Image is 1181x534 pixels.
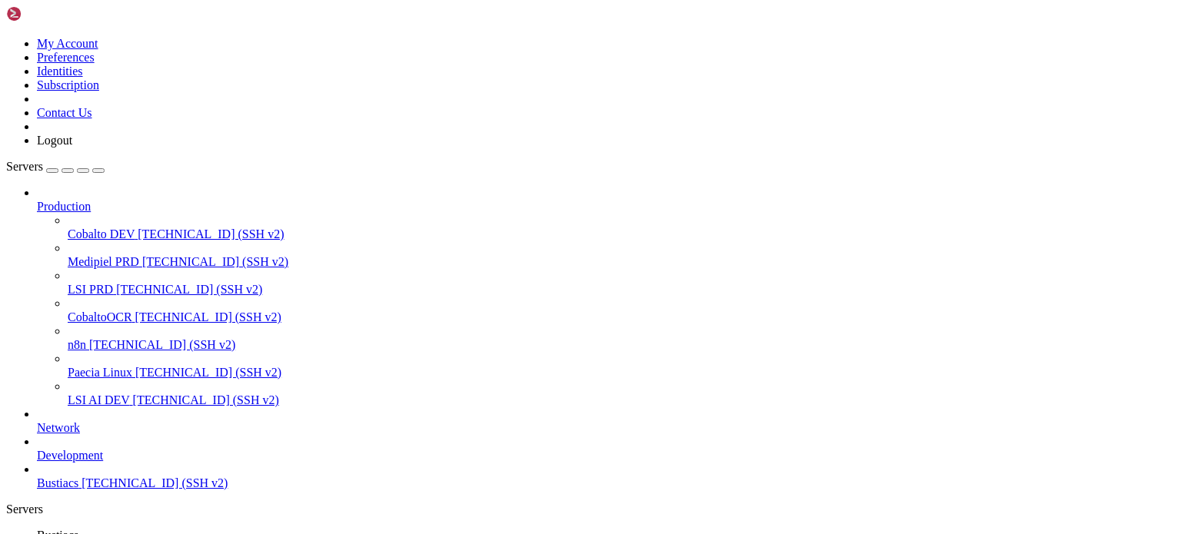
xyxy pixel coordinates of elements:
span: [TECHNICAL_ID] (SSH v2) [116,283,262,296]
span: CobaltoOCR [68,310,132,323]
span: Cobalto DEV [68,227,135,240]
a: My Account [37,37,98,50]
span: [TECHNICAL_ID] (SSH v2) [142,255,288,268]
a: Development [37,449,1175,463]
span: Development [37,449,103,462]
a: Cobalto DEV [TECHNICAL_ID] (SSH v2) [68,227,1175,241]
a: Logout [37,134,72,147]
span: Medipiel PRD [68,255,139,268]
a: LSI PRD [TECHNICAL_ID] (SSH v2) [68,283,1175,297]
li: Bustiacs [TECHNICAL_ID] (SSH v2) [37,463,1175,490]
a: Identities [37,65,83,78]
span: Servers [6,160,43,173]
span: Network [37,421,80,434]
li: Paecia Linux [TECHNICAL_ID] (SSH v2) [68,352,1175,380]
a: CobaltoOCR [TECHNICAL_ID] (SSH v2) [68,310,1175,324]
a: Production [37,200,1175,214]
div: Servers [6,502,1175,516]
li: Development [37,435,1175,463]
x-row: Access denied [6,6,980,19]
div: (32, 1) [214,19,220,32]
span: LSI AI DEV [68,393,130,406]
span: [TECHNICAL_ID] (SSH v2) [135,310,281,323]
li: Network [37,407,1175,435]
a: Bustiacs [TECHNICAL_ID] (SSH v2) [37,476,1175,490]
li: CobaltoOCR [TECHNICAL_ID] (SSH v2) [68,297,1175,324]
li: LSI AI DEV [TECHNICAL_ID] (SSH v2) [68,380,1175,407]
span: Production [37,200,91,213]
span: Paecia Linux [68,366,132,379]
span: [TECHNICAL_ID] (SSH v2) [135,366,281,379]
li: n8n [TECHNICAL_ID] (SSH v2) [68,324,1175,352]
span: n8n [68,338,86,351]
img: Shellngn [6,6,95,22]
span: [TECHNICAL_ID] (SSH v2) [89,338,235,351]
a: Network [37,421,1175,435]
a: n8n [TECHNICAL_ID] (SSH v2) [68,338,1175,352]
a: Preferences [37,51,95,64]
a: Servers [6,160,105,173]
span: [TECHNICAL_ID] (SSH v2) [82,476,228,489]
li: LSI PRD [TECHNICAL_ID] (SSH v2) [68,269,1175,297]
a: Paecia Linux [TECHNICAL_ID] (SSH v2) [68,366,1175,380]
li: Medipiel PRD [TECHNICAL_ID] (SSH v2) [68,241,1175,269]
a: Subscription [37,78,99,91]
a: LSI AI DEV [TECHNICAL_ID] (SSH v2) [68,393,1175,407]
span: LSI PRD [68,283,113,296]
li: Cobalto DEV [TECHNICAL_ID] (SSH v2) [68,214,1175,241]
a: Medipiel PRD [TECHNICAL_ID] (SSH v2) [68,255,1175,269]
span: Bustiacs [37,476,78,489]
span: [TECHNICAL_ID] (SSH v2) [138,227,284,240]
li: Production [37,186,1175,407]
span: [TECHNICAL_ID] (SSH v2) [133,393,279,406]
x-row: root@[TECHNICAL_ID]'s password: [6,19,980,32]
a: Contact Us [37,106,92,119]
